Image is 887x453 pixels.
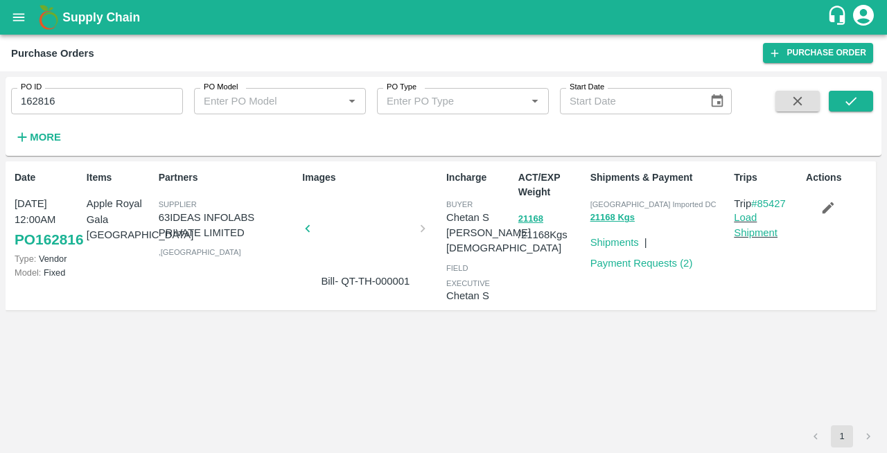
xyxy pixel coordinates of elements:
[87,196,153,242] p: Apple Royal Gala [GEOGRAPHIC_DATA]
[15,252,81,265] p: Vendor
[21,82,42,93] label: PO ID
[343,92,361,110] button: Open
[518,211,543,227] button: 21168
[704,88,730,114] button: Choose date
[35,3,62,31] img: logo
[446,264,490,287] span: field executive
[15,227,83,252] a: PO162816
[62,10,140,24] b: Supply Chain
[734,212,778,238] a: Load Shipment
[387,82,416,93] label: PO Type
[11,88,183,114] input: Enter PO ID
[806,170,872,185] p: Actions
[734,170,800,185] p: Trips
[560,88,699,114] input: Start Date
[734,196,800,211] p: Trip
[159,200,197,208] span: Supplier
[639,229,647,250] div: |
[87,170,153,185] p: Items
[831,425,853,447] button: page 1
[570,82,604,93] label: Start Date
[159,170,297,185] p: Partners
[590,237,639,248] a: Shipments
[851,3,876,32] div: account of current user
[446,170,513,185] p: Incharge
[204,82,238,93] label: PO Model
[751,198,786,209] a: #85427
[590,210,635,226] button: 21168 Kgs
[15,170,81,185] p: Date
[159,210,297,241] p: 63IDEAS INFOLABS PRIVATE LIMITED
[15,254,36,264] span: Type:
[15,196,81,227] p: [DATE] 12:00AM
[3,1,35,33] button: open drawer
[313,274,417,289] p: Bill- QT-TH-000001
[446,210,561,225] p: Chetan S
[446,225,561,256] p: [PERSON_NAME][DEMOGRAPHIC_DATA]
[763,43,873,63] a: Purchase Order
[446,288,513,303] p: Chetan S
[11,44,94,62] div: Purchase Orders
[590,200,717,208] span: [GEOGRAPHIC_DATA] Imported DC
[518,170,585,199] p: ACT/EXP Weight
[590,170,729,185] p: Shipments & Payment
[15,267,41,278] span: Model:
[802,425,881,447] nav: pagination navigation
[526,92,544,110] button: Open
[518,211,585,242] p: / 21168 Kgs
[198,92,321,110] input: Enter PO Model
[30,132,61,143] strong: More
[827,5,851,30] div: customer-support
[446,200,473,208] span: buyer
[15,266,81,279] p: Fixed
[381,92,504,110] input: Enter PO Type
[302,170,441,185] p: Images
[159,248,241,256] span: , [GEOGRAPHIC_DATA]
[11,125,64,149] button: More
[62,8,827,27] a: Supply Chain
[590,258,693,269] a: Payment Requests (2)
